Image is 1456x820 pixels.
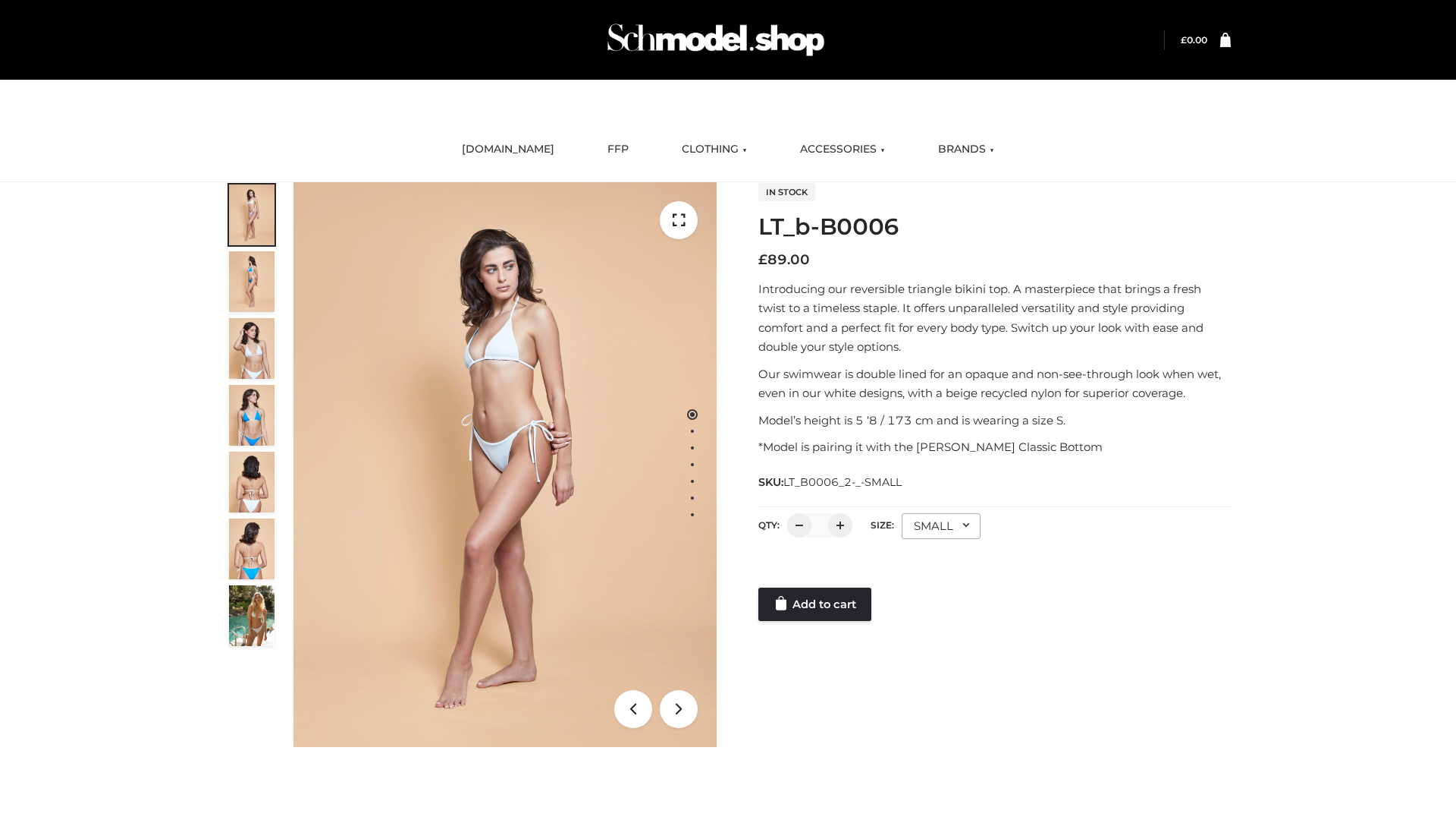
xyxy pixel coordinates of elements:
[758,279,1231,357] p: Introducing our reversible triangle bikini top. A masterpiece that brings a fresh twist to a time...
[293,182,717,747] img: ArielClassicBikiniTop_CloudNine_AzureSky_OW114ECO_1
[758,364,1231,403] p: Our swimwear is double lined for an opaque and non-see-through look when wet, even in our white d...
[758,183,815,201] span: In stock
[229,585,275,646] img: Arieltop_CloudNine_AzureSky2.jpg
[758,251,810,268] bdi: 89.00
[758,588,871,621] a: Add to cart
[758,437,1231,457] p: *Model is pairing it with the [PERSON_NAME] Classic Bottom
[229,184,275,245] img: ArielClassicBikiniTop_CloudNine_AzureSky_OW114ECO_1-scaled.jpg
[229,519,275,579] img: ArielClassicBikiniTop_CloudNine_AzureSky_OW114ECO_8-scaled.jpg
[1181,34,1207,46] bdi: 0.00
[789,133,896,166] a: ACCESSORIES
[758,213,1231,241] h1: LT_b-B0006
[596,133,640,166] a: FFP
[229,452,275,512] img: ArielClassicBikiniTop_CloudNine_AzureSky_OW114ECO_7-scaled.jpg
[602,10,830,70] img: Schmodel Admin 964
[450,133,566,166] a: [DOMAIN_NAME]
[783,475,902,489] span: LT_B0006_2-_-SMALL
[927,133,1006,166] a: BRANDS
[758,519,780,531] label: QTY:
[229,251,275,312] img: ArielClassicBikiniTop_CloudNine_AzureSky_OW114ECO_2-scaled.jpg
[670,133,758,166] a: CLOTHING
[902,513,981,539] div: SMALL
[229,385,275,446] img: ArielClassicBikiniTop_CloudNine_AzureSky_OW114ECO_4-scaled.jpg
[1181,34,1207,46] a: £0.00
[871,519,894,531] label: Size:
[229,318,275,379] img: ArielClassicBikiniTop_CloudNine_AzureSky_OW114ECO_3-scaled.jpg
[758,251,767,268] span: £
[1181,34,1187,46] span: £
[758,411,1231,430] p: Model’s height is 5 ‘8 / 173 cm and is wearing a size S.
[758,473,903,491] span: SKU:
